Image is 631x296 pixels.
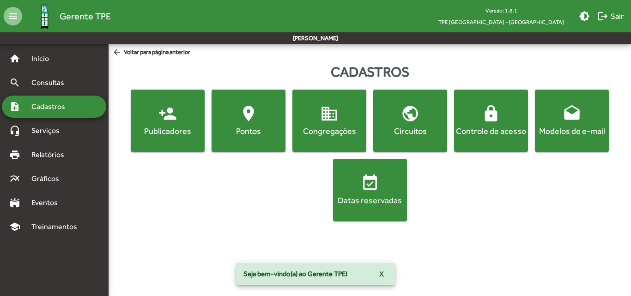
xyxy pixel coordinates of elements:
mat-icon: lock [482,104,500,123]
div: Datas reservadas [335,194,405,206]
span: Seja bem-vindo(a) ao Gerente TPE! [243,269,347,278]
mat-icon: school [9,221,20,232]
mat-icon: logout [597,11,608,22]
mat-icon: print [9,149,20,160]
button: Sair [594,8,627,24]
button: Datas reservadas [333,159,407,221]
img: Logo [30,1,60,31]
span: Consultas [26,77,76,88]
div: Cadastros [109,61,631,82]
mat-icon: menu [4,7,22,25]
mat-icon: multiline_chart [9,173,20,184]
span: Relatórios [26,149,76,160]
div: Controle de acesso [456,125,526,137]
span: TPE [GEOGRAPHIC_DATA] - [GEOGRAPHIC_DATA] [431,16,571,28]
mat-icon: drafts [563,104,581,123]
button: Publicadores [131,90,205,152]
span: Voltar para página anterior [112,48,190,58]
button: Circuitos [373,90,447,152]
button: Modelos de e-mail [535,90,609,152]
button: Controle de acesso [454,90,528,152]
a: Gerente TPE [22,1,111,31]
div: Modelos de e-mail [537,125,607,137]
span: Início [26,53,62,64]
span: Gerente TPE [60,9,111,24]
mat-icon: home [9,53,20,64]
span: Gráficos [26,173,72,184]
mat-icon: domain [320,104,339,123]
button: X [372,266,391,282]
div: Circuitos [375,125,445,137]
mat-icon: event_available [361,174,379,192]
mat-icon: public [401,104,419,123]
span: Serviços [26,125,72,136]
mat-icon: person_add [158,104,177,123]
mat-icon: brightness_medium [579,11,590,22]
mat-icon: location_on [239,104,258,123]
span: Treinamentos [26,221,88,232]
span: Sair [597,8,624,24]
div: Publicadores [133,125,203,137]
div: Versão: 1.8.1 [431,5,571,16]
mat-icon: search [9,77,20,88]
span: Cadastros [26,101,77,112]
span: X [379,266,384,282]
span: Eventos [26,197,70,208]
mat-icon: note_add [9,101,20,112]
mat-icon: headset_mic [9,125,20,136]
mat-icon: arrow_back [112,48,124,58]
mat-icon: stadium [9,197,20,208]
div: Pontos [213,125,284,137]
button: Pontos [212,90,285,152]
div: Congregações [294,125,364,137]
button: Congregações [292,90,366,152]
